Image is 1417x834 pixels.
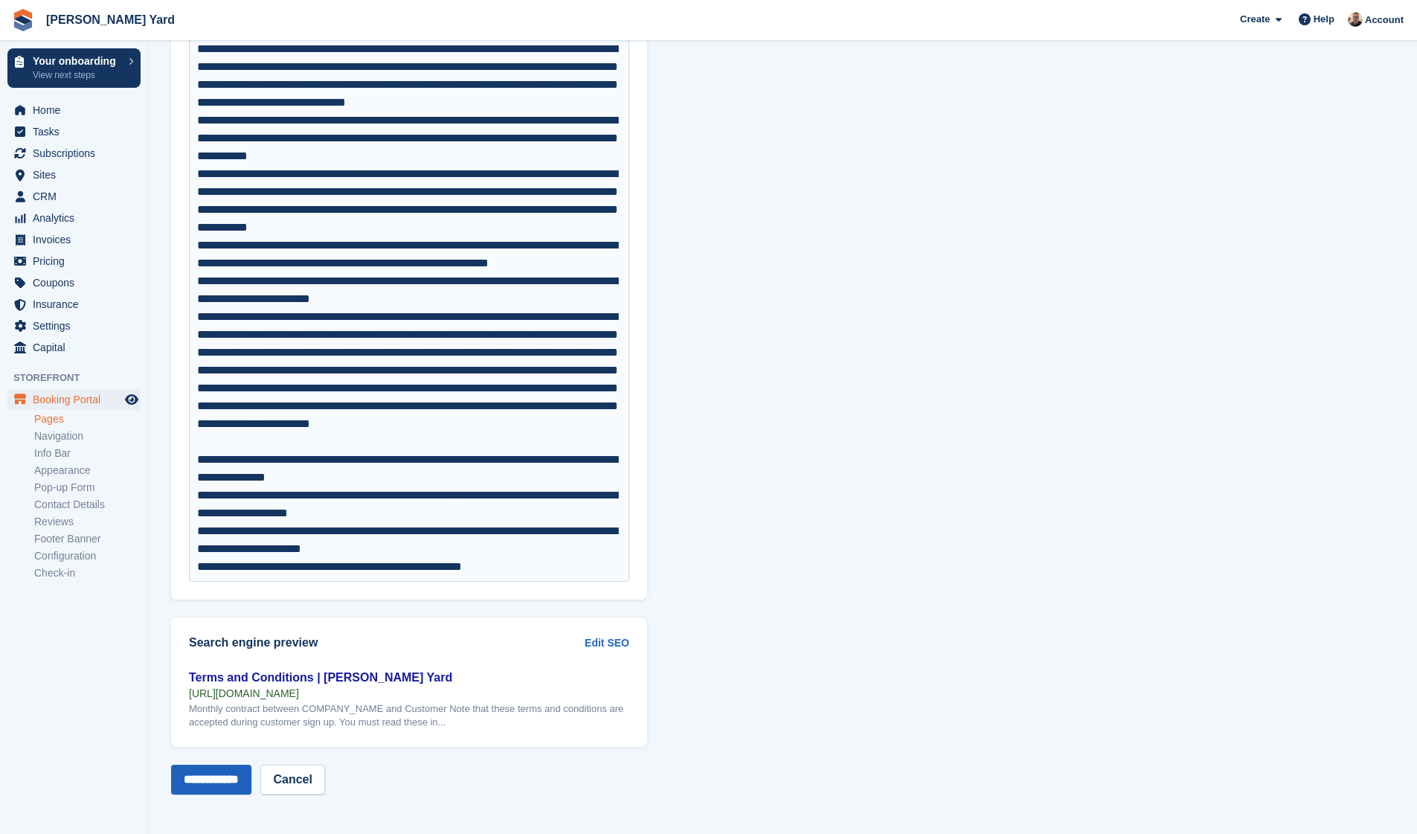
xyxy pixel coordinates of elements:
span: Sites [33,164,122,185]
a: menu [7,315,141,336]
span: Pricing [33,251,122,272]
h2: Search engine preview [189,636,585,649]
a: Preview store [123,391,141,408]
span: Subscriptions [33,143,122,164]
span: Insurance [33,294,122,315]
a: Edit SEO [585,635,629,651]
span: Account [1365,13,1404,28]
span: Invoices [33,229,122,250]
span: CRM [33,186,122,207]
a: Footer Banner [34,532,141,546]
a: menu [7,337,141,358]
span: Settings [33,315,122,336]
a: menu [7,164,141,185]
a: menu [7,208,141,228]
a: Pages [34,412,141,426]
a: Cancel [260,765,324,795]
span: Booking Portal [33,389,122,410]
p: View next steps [33,68,121,82]
span: Storefront [13,371,148,385]
img: Si Allen [1348,12,1363,27]
a: Configuration [34,549,141,563]
span: Create [1240,12,1270,27]
a: Navigation [34,429,141,443]
a: menu [7,121,141,142]
div: Monthly contract between COMPANY_NAME and Customer Note that these terms and conditions are accep... [189,702,629,729]
p: Your onboarding [33,56,121,66]
a: menu [7,100,141,121]
a: Check-in [34,566,141,580]
span: Capital [33,337,122,358]
a: menu [7,389,141,410]
a: Pop-up Form [34,481,141,495]
a: menu [7,294,141,315]
a: Reviews [34,515,141,529]
span: Help [1314,12,1334,27]
span: Coupons [33,272,122,293]
a: menu [7,229,141,250]
img: stora-icon-8386f47178a22dfd0bd8f6a31ec36ba5ce8667c1dd55bd0f319d3a0aa187defe.svg [12,9,34,31]
div: [URL][DOMAIN_NAME] [189,687,629,700]
a: [PERSON_NAME] Yard [40,7,181,32]
a: Info Bar [34,446,141,461]
a: menu [7,186,141,207]
a: Your onboarding View next steps [7,48,141,88]
a: menu [7,251,141,272]
a: Appearance [34,463,141,478]
span: Analytics [33,208,122,228]
a: menu [7,272,141,293]
span: Tasks [33,121,122,142]
a: menu [7,143,141,164]
span: Home [33,100,122,121]
a: Contact Details [34,498,141,512]
div: Terms and Conditions | [PERSON_NAME] Yard [189,669,629,687]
